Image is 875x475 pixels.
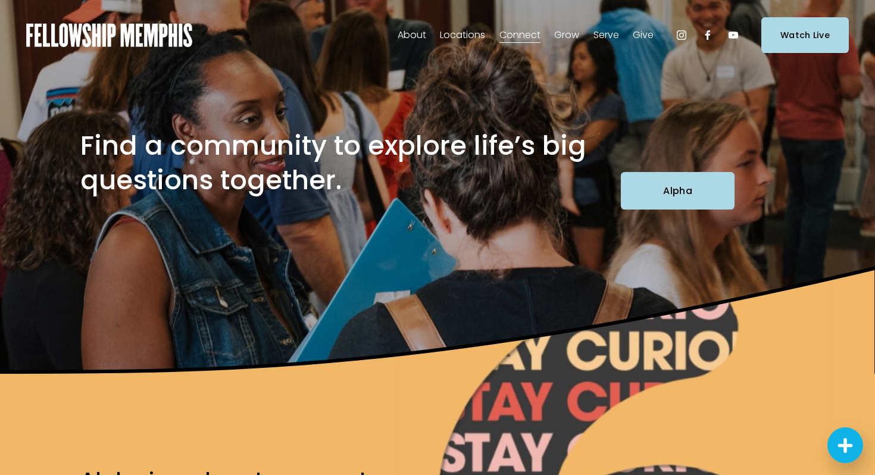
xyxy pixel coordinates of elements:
span: Grow [554,27,579,44]
a: Facebook [702,29,714,41]
a: folder dropdown [440,26,485,45]
span: Serve [593,27,619,44]
a: folder dropdown [398,26,426,45]
a: Alpha [621,172,735,210]
h2: Find a community to explore life’s big questions together. [80,129,614,198]
a: YouTube [727,29,739,41]
a: Instagram [676,29,687,41]
a: Watch Live [761,17,849,52]
span: About [398,27,426,44]
a: folder dropdown [633,26,654,45]
span: Connect [499,27,540,44]
img: Fellowship Memphis [26,23,192,47]
a: folder dropdown [593,26,619,45]
span: Give [633,27,654,44]
a: folder dropdown [499,26,540,45]
a: folder dropdown [554,26,579,45]
span: Locations [440,27,485,44]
